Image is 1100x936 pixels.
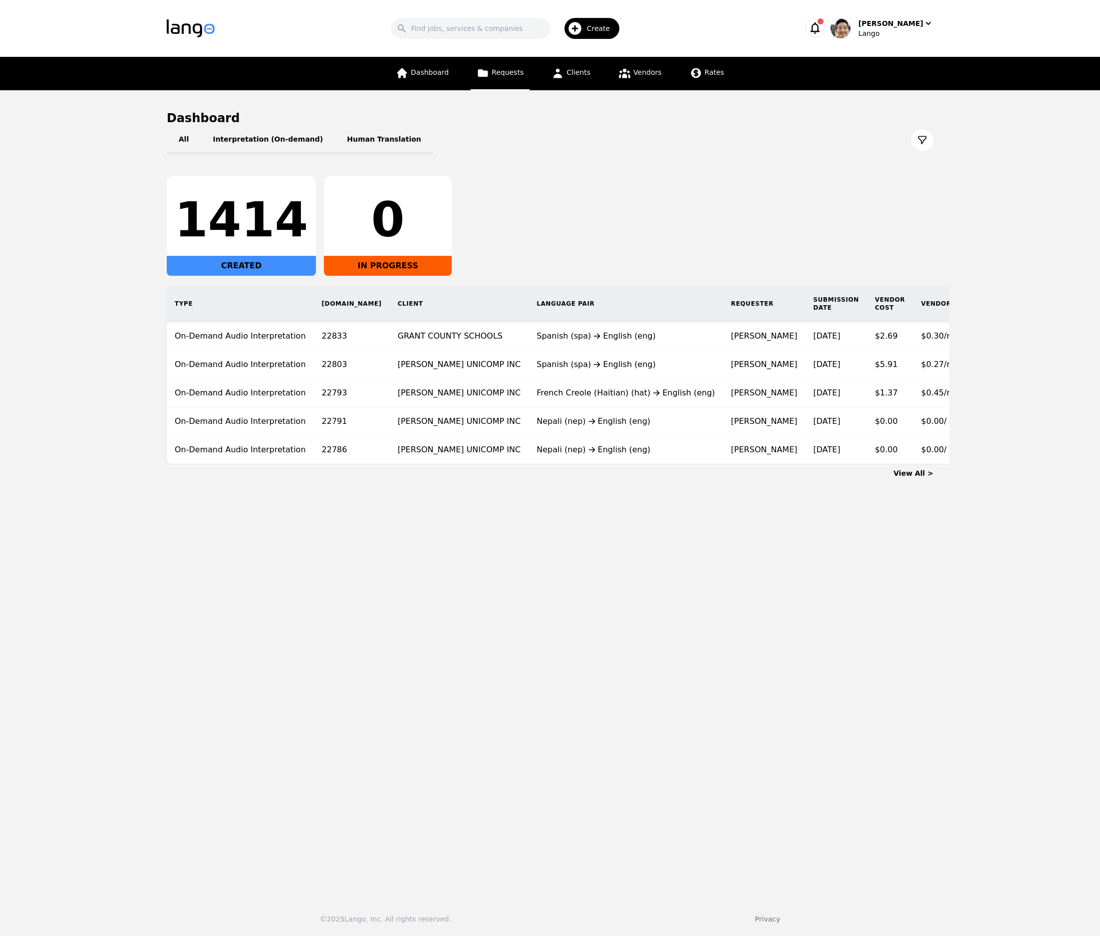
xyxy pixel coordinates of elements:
[814,360,840,369] time: [DATE]
[755,915,781,923] a: Privacy
[814,388,840,397] time: [DATE]
[314,379,390,407] td: 22793
[167,436,314,464] td: On-Demand Audio Interpretation
[814,445,840,454] time: [DATE]
[537,444,715,456] div: Nepali (nep) English (eng)
[537,330,715,342] div: Spanish (spa) English (eng)
[867,351,913,379] td: $5.91
[320,914,451,924] div: © 2025 Lango, Inc. All rights reserved.
[335,126,433,154] button: Human Translation
[723,322,806,351] td: [PERSON_NAME]
[830,18,850,38] img: User Profile
[684,57,730,90] a: Rates
[492,68,524,76] span: Requests
[921,416,946,426] span: $0.00/
[167,351,314,379] td: On-Demand Audio Interpretation
[921,445,946,454] span: $0.00/
[867,436,913,464] td: $0.00
[175,196,308,244] div: 1414
[167,407,314,436] td: On-Demand Audio Interpretation
[830,18,933,38] button: User Profile[PERSON_NAME]Lango
[806,286,867,322] th: Submission Date
[390,351,529,379] td: [PERSON_NAME] UNICOMP INC
[867,379,913,407] td: $1.37
[566,68,590,76] span: Clients
[537,359,715,371] div: Spanish (spa) English (eng)
[867,407,913,436] td: $0.00
[858,28,933,38] div: Lango
[390,286,529,322] th: Client
[867,286,913,322] th: Vendor Cost
[587,23,617,33] span: Create
[893,469,933,477] a: View All >
[911,129,933,151] button: Filter
[167,286,314,322] th: Type
[391,18,550,39] input: Find jobs, services & companies
[201,126,335,154] button: Interpretation (On-demand)
[167,126,201,154] button: All
[167,256,316,276] div: CREATED
[537,387,715,399] div: French Creole (Haitian) (hat) English (eng)
[550,14,626,43] button: Create
[167,110,933,126] h1: Dashboard
[314,351,390,379] td: 22803
[814,331,840,341] time: [DATE]
[529,286,723,322] th: Language Pair
[633,68,661,76] span: Vendors
[612,57,667,90] a: Vendors
[390,436,529,464] td: [PERSON_NAME] UNICOMP INC
[324,256,452,276] div: IN PROGRESS
[723,286,806,322] th: Requester
[471,57,530,90] a: Requests
[723,351,806,379] td: [PERSON_NAME]
[314,286,390,322] th: [DOMAIN_NAME]
[314,436,390,464] td: 22786
[314,322,390,351] td: 22833
[314,407,390,436] td: 22791
[332,196,444,244] div: 0
[390,322,529,351] td: GRANT COUNTY SCHOOLS
[867,322,913,351] td: $2.69
[921,360,975,369] span: $0.27/minute
[537,415,715,427] div: Nepali (nep) English (eng)
[723,407,806,436] td: [PERSON_NAME]
[390,407,529,436] td: [PERSON_NAME] UNICOMP INC
[390,57,455,90] a: Dashboard
[921,331,975,341] span: $0.30/minute
[723,379,806,407] td: [PERSON_NAME]
[921,388,975,397] span: $0.45/minute
[167,322,314,351] td: On-Demand Audio Interpretation
[705,68,724,76] span: Rates
[814,416,840,426] time: [DATE]
[167,379,314,407] td: On-Demand Audio Interpretation
[858,18,923,28] div: [PERSON_NAME]
[411,68,449,76] span: Dashboard
[913,286,983,322] th: Vendor Rate
[546,57,596,90] a: Clients
[167,19,215,37] img: Logo
[723,436,806,464] td: [PERSON_NAME]
[390,379,529,407] td: [PERSON_NAME] UNICOMP INC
